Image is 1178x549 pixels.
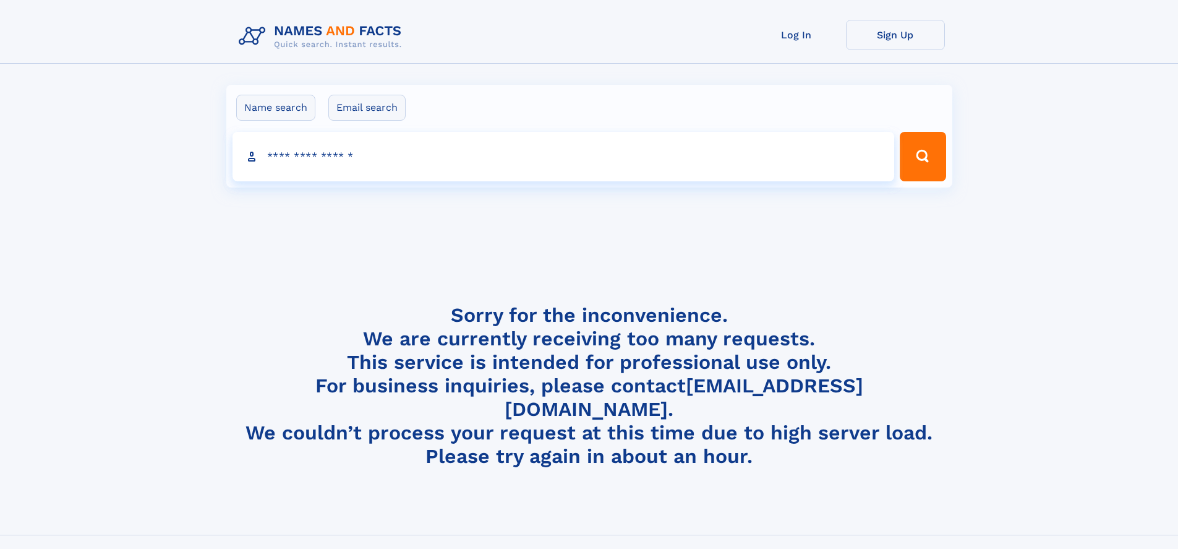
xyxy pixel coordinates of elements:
[236,95,315,121] label: Name search
[234,20,412,53] img: Logo Names and Facts
[328,95,406,121] label: Email search
[234,303,945,469] h4: Sorry for the inconvenience. We are currently receiving too many requests. This service is intend...
[505,374,863,421] a: [EMAIL_ADDRESS][DOMAIN_NAME]
[900,132,945,181] button: Search Button
[747,20,846,50] a: Log In
[233,132,895,181] input: search input
[846,20,945,50] a: Sign Up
